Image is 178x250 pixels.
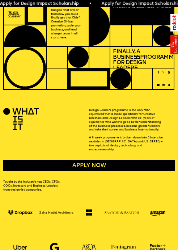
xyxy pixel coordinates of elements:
[88,1,90,6] span: •
[133,60,136,66] span: s
[113,49,171,71] h1: Finally, a Bu ine Programme for De ign Leader
[89,108,175,151] p: Design Leaders programme is the only MBA equivalent that is made specifically for Creative Direct...
[134,65,137,71] span: s
[3,180,62,192] p: Taught by the industry’s top CEOs, CFOs, COOs, Investors and Business Leaders from design-led com...
[133,54,140,60] span: ss
[144,5,155,10] a: Price
[131,5,145,10] a: Reviews
[121,54,124,60] span: s
[3,160,175,171] a: Apply now
[112,5,131,10] a: Programme
[12,108,26,132] h2: WHAT IS IT
[51,8,84,40] p: Imagine that a year from now you could finally get that Chief Creative Officer promotion, scale y...
[154,5,173,10] a: Apply now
